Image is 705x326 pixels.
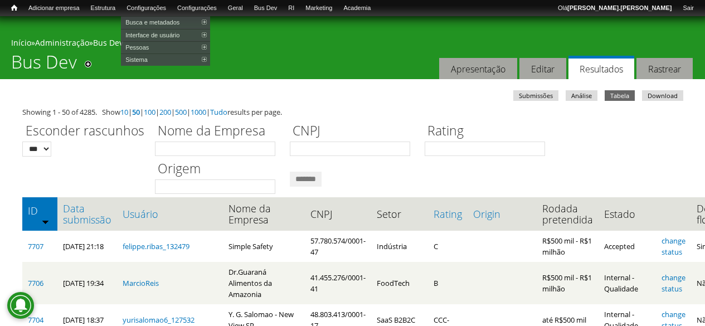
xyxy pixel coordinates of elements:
[123,241,189,251] a: felippe.ribas_132479
[159,107,171,117] a: 200
[552,3,677,14] a: Olá[PERSON_NAME].[PERSON_NAME]
[85,3,121,14] a: Estrutura
[599,231,656,262] td: Accepted
[57,231,117,262] td: [DATE] 21:18
[123,208,217,220] a: Usuário
[599,197,656,231] th: Estado
[599,262,656,304] td: Internal - Qualidade
[191,107,206,117] a: 1000
[121,3,172,14] a: Configurações
[23,3,85,14] a: Adicionar empresa
[605,90,635,101] a: Tabela
[6,3,23,13] a: Início
[22,106,683,118] div: Showing 1 - 50 of 4285. Show | | | | | | results per page.
[28,241,43,251] a: 7707
[11,37,31,48] a: Início
[223,262,305,304] td: Dr.Guaraná Alimentos da Amazonia
[283,3,300,14] a: RI
[249,3,283,14] a: Bus Dev
[677,3,699,14] a: Sair
[11,51,77,79] h1: Bus Dev
[28,205,52,216] a: ID
[290,121,417,142] label: CNPJ
[210,107,227,117] a: Tudo
[28,278,43,288] a: 7706
[568,56,634,80] a: Resultados
[434,208,462,220] a: Rating
[144,107,155,117] a: 100
[662,236,685,257] a: change status
[155,121,283,142] label: Nome da Empresa
[338,3,376,14] a: Academia
[28,315,43,325] a: 7704
[662,273,685,294] a: change status
[428,262,468,304] td: B
[223,231,305,262] td: Simple Safety
[93,37,123,48] a: Bus Dev
[537,197,599,231] th: Rodada pretendida
[132,107,140,117] a: 50
[566,90,597,101] a: Análise
[120,107,128,117] a: 10
[371,231,428,262] td: Indústria
[473,208,531,220] a: Origin
[537,231,599,262] td: R$500 mil - R$1 milhão
[513,90,558,101] a: Submissões
[223,197,305,231] th: Nome da Empresa
[300,3,338,14] a: Marketing
[172,3,222,14] a: Configurações
[305,231,371,262] td: 57.780.574/0001-47
[371,197,428,231] th: Setor
[123,278,159,288] a: MarcioReis
[439,58,517,80] a: Apresentação
[11,4,17,12] span: Início
[305,262,371,304] td: 41.455.276/0001-41
[428,231,468,262] td: C
[42,218,49,225] img: ordem crescente
[567,4,672,11] strong: [PERSON_NAME].[PERSON_NAME]
[305,197,371,231] th: CNPJ
[371,262,428,304] td: FoodTech
[35,37,89,48] a: Administração
[57,262,117,304] td: [DATE] 19:34
[11,37,694,51] div: » »
[63,203,111,225] a: Data submissão
[537,262,599,304] td: R$500 mil - R$1 milhão
[519,58,566,80] a: Editar
[642,90,683,101] a: Download
[175,107,187,117] a: 500
[636,58,693,80] a: Rastrear
[425,121,552,142] label: Rating
[155,159,283,179] label: Origem
[123,315,195,325] a: yurisalomao6_127532
[222,3,249,14] a: Geral
[22,121,148,142] label: Esconder rascunhos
